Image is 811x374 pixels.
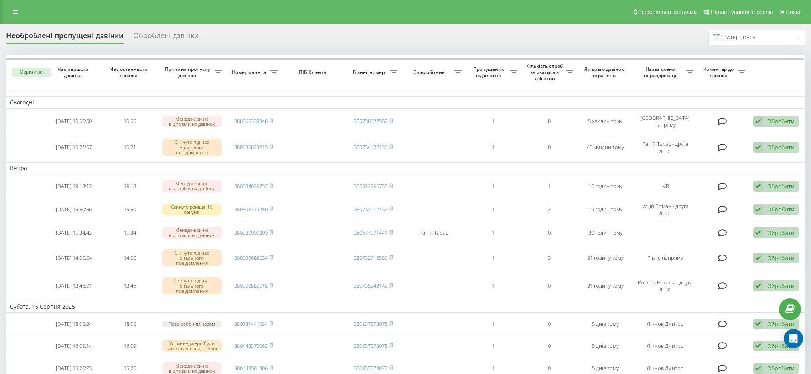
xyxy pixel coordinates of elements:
[46,314,102,334] td: [DATE] 18:05:24
[767,364,795,372] div: Обробити
[354,254,387,261] a: 380733712552
[102,222,158,243] td: 15:24
[354,229,387,236] a: 380677571441
[633,245,697,271] td: Рівне напряму
[102,134,158,161] td: 10:21
[162,180,222,192] div: Менеджери не відповіли на дзвінок
[234,282,268,289] a: 380508880018
[584,66,627,78] span: Як довго дзвінок втрачено
[405,69,454,76] span: Співробітник
[102,245,158,271] td: 14:05
[234,364,268,372] a: 380443581306
[633,110,697,133] td: [GEOGRAPHIC_DATA] напряму
[786,9,800,15] span: Вихід
[767,182,795,190] div: Обробити
[162,340,222,352] div: Усі менеджери були зайняті або недоступні
[521,245,577,271] td: 3
[102,198,158,221] td: 15:50
[521,176,577,197] td: 1
[162,277,222,295] div: Скинуто під час вітального повідомлення
[470,66,510,78] span: Пропущених від клієнта
[162,321,222,327] div: Поза робочим часом
[354,143,387,151] a: 380734422136
[521,198,577,221] td: 2
[234,206,268,213] a: 380508319289
[354,117,387,125] a: 380738672552
[354,364,387,372] a: 380937373078
[466,222,521,243] td: 1
[633,314,697,334] td: Лічнов Дмитро
[784,329,803,348] div: Open Intercom Messenger
[46,222,102,243] td: [DATE] 15:24:43
[466,176,521,197] td: 1
[6,96,805,108] td: Сьогодні
[162,204,222,215] div: Скинуто раніше 10 секунд
[234,254,268,261] a: 380938682534
[162,139,222,156] div: Скинуто під час вітального повідомлення
[6,301,805,313] td: Субота, 16 Серпня 2025
[577,176,633,197] td: 16 годин тому
[102,314,158,334] td: 18:05
[46,335,102,356] td: [DATE] 16:09:14
[521,134,577,161] td: 0
[521,335,577,356] td: 0
[466,335,521,356] td: 1
[767,143,795,151] div: Обробити
[52,66,95,78] span: Час першого дзвінка
[354,206,387,213] a: 380737012137
[577,134,633,161] td: 40 хвилин тому
[102,110,158,133] td: 10:56
[6,162,805,174] td: Вчора
[638,9,697,15] span: Реферальна програма
[767,117,795,125] div: Обробити
[46,245,102,271] td: [DATE] 14:05:54
[162,116,222,127] div: Менеджери не відповіли на дзвінок
[133,31,199,44] div: Оброблені дзвінки
[46,198,102,221] td: [DATE] 15:50:56
[637,66,686,78] span: Назва схеми переадресації
[633,176,697,197] td: IVR
[102,273,158,299] td: 13:46
[466,198,521,221] td: 1
[46,273,102,299] td: [DATE] 13:46:01
[349,69,390,76] span: Бізнес номер
[577,273,633,299] td: 21 годину тому
[354,282,387,289] a: 380735242142
[577,110,633,133] td: 5 хвилин тому
[354,182,387,190] a: 380322295733
[102,335,158,356] td: 16:09
[401,222,465,243] td: Рапій Тарас
[12,68,51,77] button: Обрати всі
[466,314,521,334] td: 1
[234,320,268,327] a: 380731441084
[521,222,577,243] td: 0
[521,314,577,334] td: 0
[466,273,521,299] td: 1
[577,335,633,356] td: 5 днів тому
[633,134,697,161] td: Рапій Тарас - друга лінія
[767,282,795,290] div: Обробити
[102,176,158,197] td: 19:18
[46,134,102,161] td: [DATE] 10:21:07
[633,273,697,299] td: Рослюк Наталія - друга лінія
[767,229,795,237] div: Обробити
[46,110,102,133] td: [DATE] 10:56:00
[633,335,697,356] td: Лічнов Дмитро
[767,342,795,350] div: Обробити
[354,342,387,349] a: 380937373078
[288,69,339,76] span: ПІБ Клієнта
[525,63,566,82] span: Кількість спроб зв'язатись з клієнтом
[701,66,738,78] span: Коментар до дзвінка
[521,110,577,133] td: 0
[46,176,102,197] td: [DATE] 19:18:12
[521,273,577,299] td: 0
[234,117,268,125] a: 380665338348
[577,314,633,334] td: 5 днів тому
[354,320,387,327] a: 380937373078
[162,249,222,267] div: Скинуто під час вітального повідомлення
[6,31,124,44] div: Необроблені пропущені дзвінки
[767,320,795,328] div: Обробити
[767,254,795,262] div: Обробити
[577,245,633,271] td: 21 годину тому
[234,229,268,236] a: 380930097309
